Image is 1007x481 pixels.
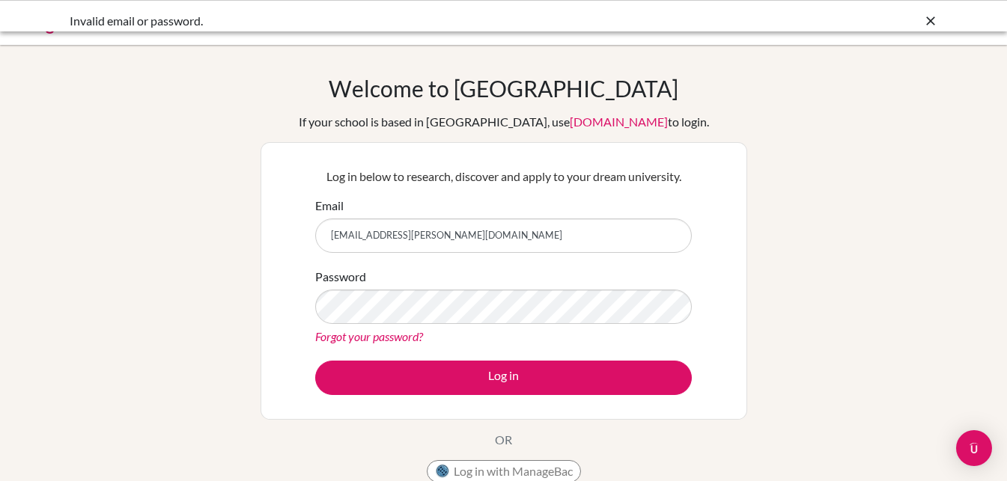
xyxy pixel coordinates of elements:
[956,430,992,466] div: Open Intercom Messenger
[570,114,668,129] a: [DOMAIN_NAME]
[315,268,366,286] label: Password
[329,75,678,102] h1: Welcome to [GEOGRAPHIC_DATA]
[495,431,512,449] p: OR
[315,329,423,343] a: Forgot your password?
[315,361,692,395] button: Log in
[315,168,692,186] p: Log in below to research, discover and apply to your dream university.
[299,113,709,131] div: If your school is based in [GEOGRAPHIC_DATA], use to login.
[70,12,714,30] div: Invalid email or password.
[315,197,344,215] label: Email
